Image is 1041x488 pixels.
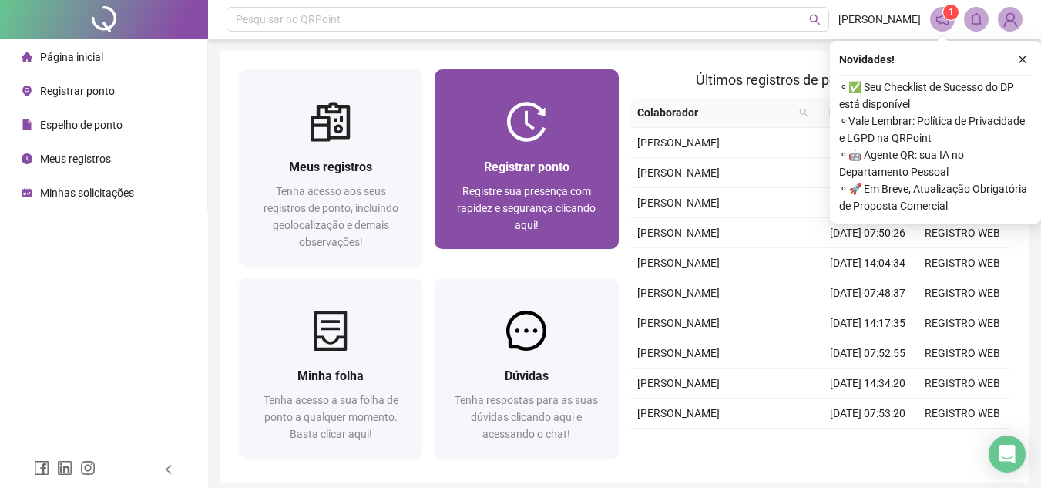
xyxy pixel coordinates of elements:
[40,187,134,199] span: Minhas solicitações
[435,69,618,249] a: Registrar pontoRegistre sua presença com rapidez e segurança clicando aqui!
[637,104,794,121] span: Colaborador
[22,153,32,164] span: clock-circle
[637,287,720,299] span: [PERSON_NAME]
[57,460,72,476] span: linkedin
[821,429,915,476] td: [DATE] 13:15:00
[637,227,720,239] span: [PERSON_NAME]
[821,248,915,278] td: [DATE] 14:04:34
[34,460,49,476] span: facebook
[637,317,720,329] span: [PERSON_NAME]
[969,12,983,26] span: bell
[484,160,569,174] span: Registrar ponto
[22,86,32,96] span: environment
[915,278,1010,308] td: REGISTRO WEB
[637,347,720,359] span: [PERSON_NAME]
[80,460,96,476] span: instagram
[799,108,808,117] span: search
[435,278,618,458] a: DúvidasTenha respostas para as suas dúvidas clicando aqui e acessando o chat!
[163,464,174,475] span: left
[796,101,811,124] span: search
[915,399,1010,429] td: REGISTRO WEB
[839,79,1032,113] span: ⚬ ✅ Seu Checklist de Sucesso do DP está disponível
[821,104,888,121] span: Data/Hora
[989,436,1026,473] div: Open Intercom Messenger
[239,69,422,266] a: Meus registrosTenha acesso aos seus registros de ponto, incluindo geolocalização e demais observa...
[915,338,1010,369] td: REGISTRO WEB
[915,308,1010,338] td: REGISTRO WEB
[821,369,915,399] td: [DATE] 14:34:20
[297,369,364,383] span: Minha folha
[821,399,915,429] td: [DATE] 07:53:20
[22,119,32,130] span: file
[637,407,720,419] span: [PERSON_NAME]
[821,278,915,308] td: [DATE] 07:48:37
[915,218,1010,248] td: REGISTRO WEB
[839,180,1032,214] span: ⚬ 🚀 Em Breve, Atualização Obrigatória de Proposta Comercial
[637,257,720,269] span: [PERSON_NAME]
[915,429,1010,476] td: REGISTRO MANUAL
[40,119,123,131] span: Espelho de ponto
[915,248,1010,278] td: REGISTRO WEB
[637,197,720,209] span: [PERSON_NAME]
[839,113,1032,146] span: ⚬ Vale Lembrar: Política de Privacidade e LGPD na QRPoint
[809,14,821,25] span: search
[821,188,915,218] td: [DATE] 14:03:40
[457,185,596,231] span: Registre sua presença com rapidez e segurança clicando aqui!
[821,128,915,158] td: [DATE] 17:02:34
[289,160,372,174] span: Meus registros
[935,12,949,26] span: notification
[455,394,598,440] span: Tenha respostas para as suas dúvidas clicando aqui e acessando o chat!
[949,7,954,18] span: 1
[821,158,915,188] td: [DATE] 10:53:28
[505,369,549,383] span: Dúvidas
[239,278,422,458] a: Minha folhaTenha acesso a sua folha de ponto a qualquer momento. Basta clicar aqui!
[22,187,32,198] span: schedule
[839,146,1032,180] span: ⚬ 🤖 Agente QR: sua IA no Departamento Pessoal
[821,218,915,248] td: [DATE] 07:50:26
[821,308,915,338] td: [DATE] 14:17:35
[637,167,720,179] span: [PERSON_NAME]
[696,72,945,88] span: Últimos registros de ponto sincronizados
[40,153,111,165] span: Meus registros
[814,98,906,128] th: Data/Hora
[915,369,1010,399] td: REGISTRO WEB
[264,185,398,248] span: Tenha acesso aos seus registros de ponto, incluindo geolocalização e demais observações!
[1017,54,1028,65] span: close
[943,5,959,20] sup: 1
[40,85,115,97] span: Registrar ponto
[637,377,720,389] span: [PERSON_NAME]
[999,8,1022,31] img: 93989
[40,51,103,63] span: Página inicial
[264,394,398,440] span: Tenha acesso a sua folha de ponto a qualquer momento. Basta clicar aqui!
[838,11,921,28] span: [PERSON_NAME]
[22,52,32,62] span: home
[821,338,915,369] td: [DATE] 07:52:55
[839,51,895,68] span: Novidades !
[637,136,720,149] span: [PERSON_NAME]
